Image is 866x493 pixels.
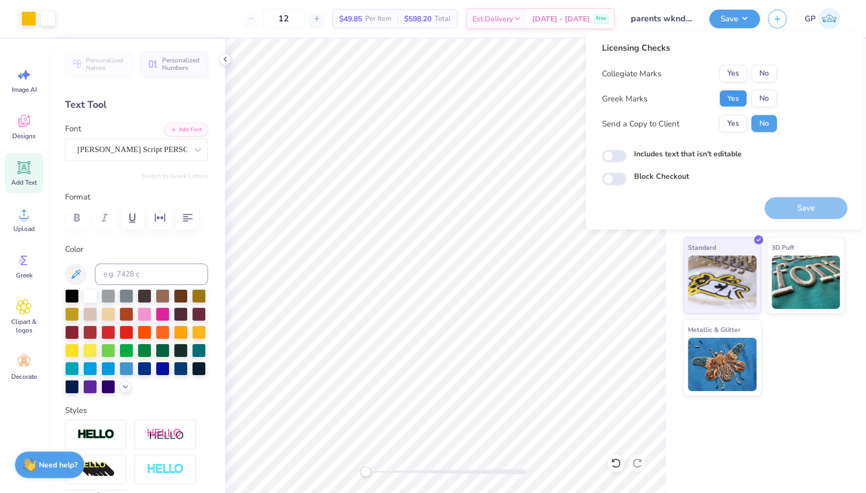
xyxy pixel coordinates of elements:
div: Accessibility label [360,466,371,477]
button: Save [709,10,760,28]
span: Designs [12,132,36,140]
img: Shadow [147,428,184,441]
button: Yes [719,65,747,82]
img: 3D Illusion [77,461,115,478]
span: Personalized Names [86,57,125,71]
label: Color [65,243,208,256]
span: Free [596,15,606,22]
button: Add Font [164,123,208,137]
button: Yes [719,115,747,132]
div: Collegiate Marks [602,67,661,79]
span: $49.85 [339,13,362,25]
div: Send a Copy to Client [602,117,679,130]
strong: Need help? [39,460,77,470]
span: Metallic & Glitter [688,324,741,335]
div: Text Tool [65,98,208,112]
div: Licensing Checks [602,42,777,54]
button: Personalized Names [65,52,132,76]
label: Styles [65,404,87,417]
span: GP [805,13,816,25]
label: Includes text that isn't editable [634,148,742,160]
a: GP [800,8,845,29]
button: Switch to Greek Letters [141,172,208,180]
span: Total [435,13,451,25]
button: Personalized Numbers [141,52,208,76]
span: Personalized Numbers [162,57,202,71]
span: Est. Delivery [472,13,513,25]
label: Font [65,123,81,135]
span: Per Item [365,13,391,25]
div: Greek Marks [602,92,647,105]
button: No [751,65,777,82]
span: 3D Puff [772,242,794,253]
span: Standard [688,242,716,253]
img: Stroke [77,428,115,441]
input: e.g. 7428 c [95,264,208,285]
button: No [751,115,777,132]
span: [DATE] - [DATE] [532,13,590,25]
input: Untitled Design [623,8,701,29]
button: No [751,90,777,107]
img: 3D Puff [772,256,840,309]
label: Block Checkout [634,171,689,182]
label: Format [65,191,208,203]
span: $598.20 [404,13,431,25]
span: Greek [16,271,33,280]
img: Standard [688,256,757,309]
img: Negative Space [147,463,184,475]
span: Upload [13,225,35,233]
span: Image AI [12,85,37,94]
img: Gene Padilla [819,8,840,29]
input: – – [263,9,304,28]
span: Add Text [11,178,37,187]
span: Clipart & logos [6,317,42,335]
button: Yes [719,90,747,107]
span: Decorate [11,372,37,381]
img: Metallic & Glitter [688,338,757,391]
